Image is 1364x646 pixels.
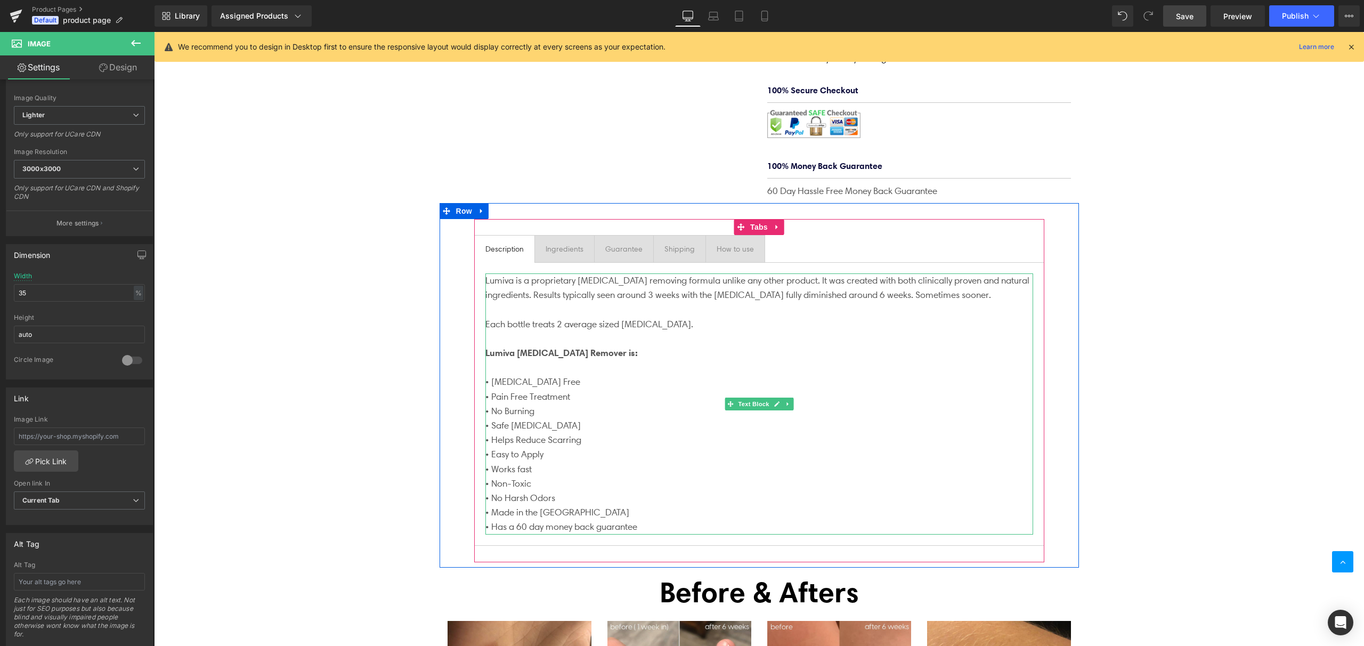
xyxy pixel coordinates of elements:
input: auto [14,326,145,343]
input: auto [14,284,145,302]
span: Row [299,171,321,187]
a: Pick Link [14,450,78,472]
b: Lumiva [MEDICAL_DATA] Remover is: [331,315,484,327]
p: • Easy to Apply [331,415,879,430]
div: Open Intercom Messenger [1328,610,1353,635]
p: We recommend you to design in Desktop first to ensure the responsive layout would display correct... [178,41,665,53]
b: 100% Money Back Guarantee [613,128,728,139]
p: • Non-Toxic [331,445,879,459]
div: Each image should have an alt text. Not just for SEO purposes but also because blind and visually... [14,596,145,645]
a: New Library [155,5,207,27]
div: Only support for UCare CDN and Shopify CDN [14,184,145,208]
div: Link [14,388,29,403]
span: Has a 60 day money back guarantee [625,21,768,31]
button: More [1338,5,1360,27]
div: How to use [563,211,600,223]
input: Your alt tags go here [14,573,145,591]
div: Image Resolution [14,148,145,156]
span: Publish [1282,12,1309,20]
div: Description [331,211,370,223]
span: product page [63,16,111,25]
p: • [MEDICAL_DATA] Free [331,343,879,357]
h1: Before & Afters [294,552,917,568]
div: Shipping [510,211,541,223]
button: Undo [1112,5,1133,27]
p: • Made in the [GEOGRAPHIC_DATA] [331,473,879,488]
a: Learn more [1295,41,1338,53]
a: Product Pages [32,5,155,14]
a: Mobile [752,5,777,27]
a: Desktop [675,5,701,27]
p: Lumiva is a proprietary [MEDICAL_DATA] removing formula unlike any other product. It was created ... [331,241,879,270]
a: Expand / Collapse [616,187,630,203]
button: Redo [1138,5,1159,27]
span: Save [1176,11,1193,22]
a: Expand / Collapse [321,171,335,187]
p: • Pain Free Treatment [331,358,879,372]
div: Circle Image [14,356,111,367]
p: • Has a 60 day money back guarantee [331,488,879,502]
input: https://your-shop.myshopify.com [14,427,145,445]
div: % [134,286,143,300]
p: Each bottle treats 2 average sized [MEDICAL_DATA]. [331,285,879,300]
span: Image [28,39,51,48]
a: Preview [1211,5,1265,27]
p: • Works fast [331,430,879,445]
button: More settings [6,211,152,236]
button: Publish [1269,5,1334,27]
a: Design [79,55,157,79]
div: Image Link [14,416,145,423]
span: Preview [1223,11,1252,22]
a: Expand / Collapse [628,366,639,378]
div: Assigned Products [220,11,303,21]
div: Open link In [14,480,145,487]
span: Tabs [594,187,616,203]
div: Dimension [14,245,51,260]
div: Guarantee [451,211,489,223]
div: Height [14,314,145,321]
p: • No Harsh Odors [331,459,879,473]
b: 3000x3000 [22,165,61,173]
span: Library [175,11,200,21]
p: • Safe [MEDICAL_DATA] [331,386,879,401]
span: Text Block [582,366,617,378]
div: Alt Tag [14,534,39,548]
div: Ingredients [392,211,429,223]
div: Image Quality [14,94,145,102]
div: Width [14,272,32,280]
div: Alt Tag [14,561,145,569]
p: More settings [56,219,99,228]
div: Only support for UCare CDN [14,130,145,146]
p: • No Burning [331,372,879,386]
b: 100% Secure Checkout [613,53,704,63]
img: Secure Checkout [613,77,720,106]
span: Made in the [GEOGRAPHIC_DATA] [625,6,757,17]
a: Laptop [701,5,726,27]
span: Default [32,16,59,25]
b: Lighter [22,111,45,119]
p: 60 Day Hassle Free Money Back Guarantee [613,152,917,166]
p: • Helps Reduce Scarring [331,401,879,415]
b: Current Tab [22,496,60,504]
a: Tablet [726,5,752,27]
